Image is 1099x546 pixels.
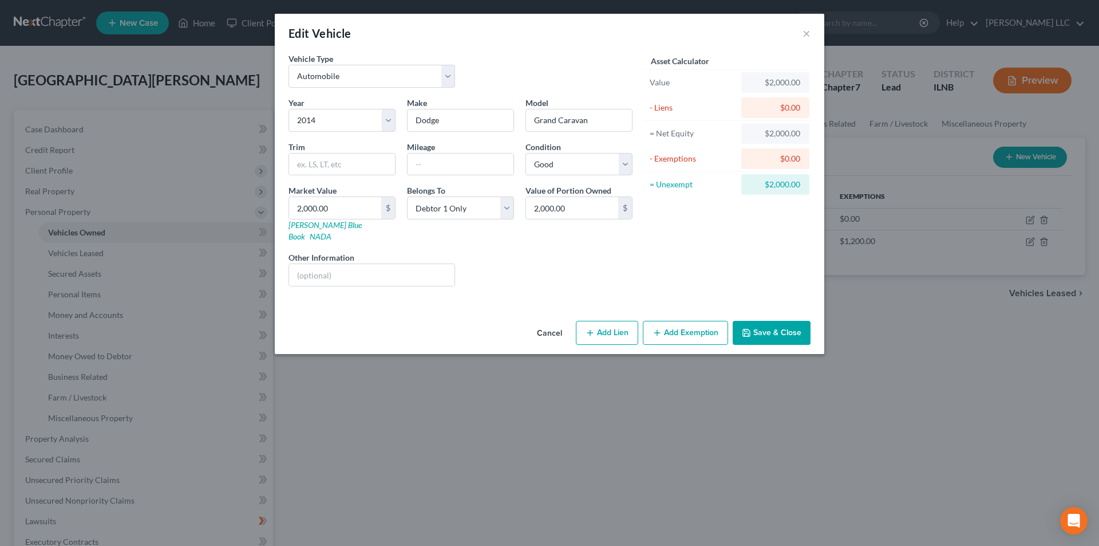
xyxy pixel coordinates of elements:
[408,109,513,131] input: ex. Nissan
[288,25,351,41] div: Edit Vehicle
[525,184,611,197] label: Value of Portion Owned
[525,141,561,153] label: Condition
[289,154,395,175] input: ex. LS, LT, etc
[408,154,513,175] input: --
[528,322,571,345] button: Cancel
[288,53,333,65] label: Vehicle Type
[381,197,395,219] div: $
[750,179,800,190] div: $2,000.00
[289,264,454,286] input: (optional)
[733,321,811,345] button: Save & Close
[750,102,800,113] div: $0.00
[526,197,618,219] input: 0.00
[750,128,800,139] div: $2,000.00
[288,141,305,153] label: Trim
[289,197,381,219] input: 0.00
[288,252,354,264] label: Other Information
[650,153,736,164] div: - Exemptions
[650,102,736,113] div: - Liens
[407,141,435,153] label: Mileage
[407,98,427,108] span: Make
[650,128,736,139] div: = Net Equity
[288,220,362,241] a: [PERSON_NAME] Blue Book
[650,179,736,190] div: = Unexempt
[651,55,709,67] label: Asset Calculator
[288,97,305,109] label: Year
[643,321,728,345] button: Add Exemption
[750,77,800,88] div: $2,000.00
[407,186,445,195] span: Belongs To
[1060,507,1088,535] div: Open Intercom Messenger
[288,184,337,197] label: Market Value
[310,231,331,241] a: NADA
[618,197,632,219] div: $
[802,26,811,40] button: ×
[576,321,638,345] button: Add Lien
[525,97,548,109] label: Model
[526,109,632,131] input: ex. Altima
[750,153,800,164] div: $0.00
[650,77,736,88] div: Value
